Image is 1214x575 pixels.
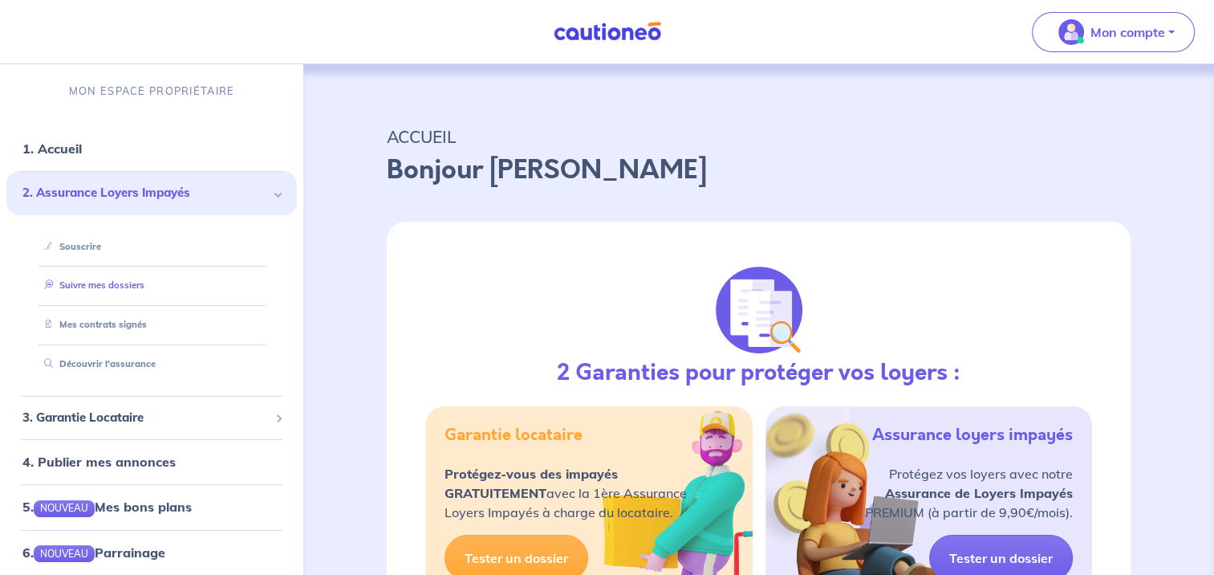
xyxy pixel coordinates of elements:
[38,319,147,330] a: Mes contrats signés
[26,272,278,299] div: Suivre mes dossiers
[872,426,1073,445] h5: Assurance loyers impayés
[26,234,278,260] div: Souscrire
[26,351,278,377] div: Découvrir l'assurance
[387,122,1131,151] p: ACCUEIL
[885,485,1073,501] strong: Assurance de Loyers Impayés
[445,464,687,522] p: avec la 1ère Assurance Loyers Impayés à charge du locataire.
[716,267,802,353] img: justif-loupe
[865,464,1073,522] p: Protégez vos loyers avec notre PREMIUM (à partir de 9,90€/mois).
[445,466,618,501] strong: Protégez-vous des impayés GRATUITEMENT
[22,409,269,427] span: 3. Garantie Locataire
[1058,19,1084,45] img: illu_account_valid_menu.svg
[1090,22,1165,42] p: Mon compte
[26,312,278,338] div: Mes contrats signés
[1032,12,1195,52] button: illu_account_valid_menu.svgMon compte
[387,151,1131,190] p: Bonjour [PERSON_NAME]
[22,184,269,202] span: 2. Assurance Loyers Impayés
[6,402,297,434] div: 3. Garantie Locataire
[6,536,297,569] div: 6.NOUVEAUParrainage
[22,544,165,561] a: 6.NOUVEAUParrainage
[38,279,144,291] a: Suivre mes dossiers
[38,358,156,369] a: Découvrir l'assurance
[6,171,297,215] div: 2. Assurance Loyers Impayés
[557,360,960,387] h3: 2 Garanties pour protéger vos loyers :
[38,241,101,252] a: Souscrire
[6,491,297,523] div: 5.NOUVEAUMes bons plans
[445,426,583,445] h5: Garantie locataire
[22,141,82,157] a: 1. Accueil
[69,84,234,99] p: MON ESPACE PROPRIÉTAIRE
[6,133,297,165] div: 1. Accueil
[22,499,192,515] a: 5.NOUVEAUMes bons plans
[547,22,668,42] img: Cautioneo
[6,446,297,478] div: 4. Publier mes annonces
[22,454,176,470] a: 4. Publier mes annonces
